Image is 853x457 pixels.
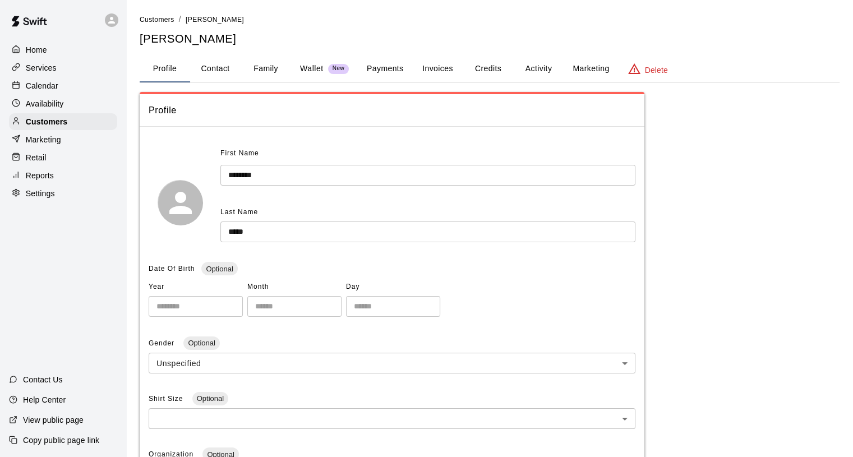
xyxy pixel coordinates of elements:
[328,65,349,72] span: New
[140,13,840,26] nav: breadcrumb
[26,152,47,163] p: Retail
[140,15,174,24] a: Customers
[358,56,412,82] button: Payments
[23,374,63,385] p: Contact Us
[140,56,840,82] div: basic tabs example
[346,278,440,296] span: Day
[412,56,463,82] button: Invoices
[26,98,64,109] p: Availability
[220,208,258,216] span: Last Name
[149,103,635,118] span: Profile
[9,185,117,202] a: Settings
[186,16,244,24] span: [PERSON_NAME]
[9,167,117,184] a: Reports
[149,278,243,296] span: Year
[140,16,174,24] span: Customers
[564,56,618,82] button: Marketing
[241,56,291,82] button: Family
[26,170,54,181] p: Reports
[300,63,324,75] p: Wallet
[513,56,564,82] button: Activity
[26,116,67,127] p: Customers
[183,339,219,347] span: Optional
[9,113,117,130] a: Customers
[26,188,55,199] p: Settings
[9,77,117,94] a: Calendar
[190,56,241,82] button: Contact
[463,56,513,82] button: Credits
[645,64,668,76] p: Delete
[23,435,99,446] p: Copy public page link
[247,278,342,296] span: Month
[140,56,190,82] button: Profile
[23,394,66,405] p: Help Center
[9,95,117,112] a: Availability
[149,339,177,347] span: Gender
[26,44,47,56] p: Home
[9,149,117,166] a: Retail
[140,31,840,47] h5: [PERSON_NAME]
[23,414,84,426] p: View public page
[192,394,228,403] span: Optional
[26,62,57,73] p: Services
[9,59,117,76] a: Services
[201,265,237,273] span: Optional
[9,131,117,148] a: Marketing
[179,13,181,25] li: /
[220,145,259,163] span: First Name
[149,353,635,373] div: Unspecified
[149,395,186,403] span: Shirt Size
[26,80,58,91] p: Calendar
[149,265,195,273] span: Date Of Birth
[9,41,117,58] a: Home
[26,134,61,145] p: Marketing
